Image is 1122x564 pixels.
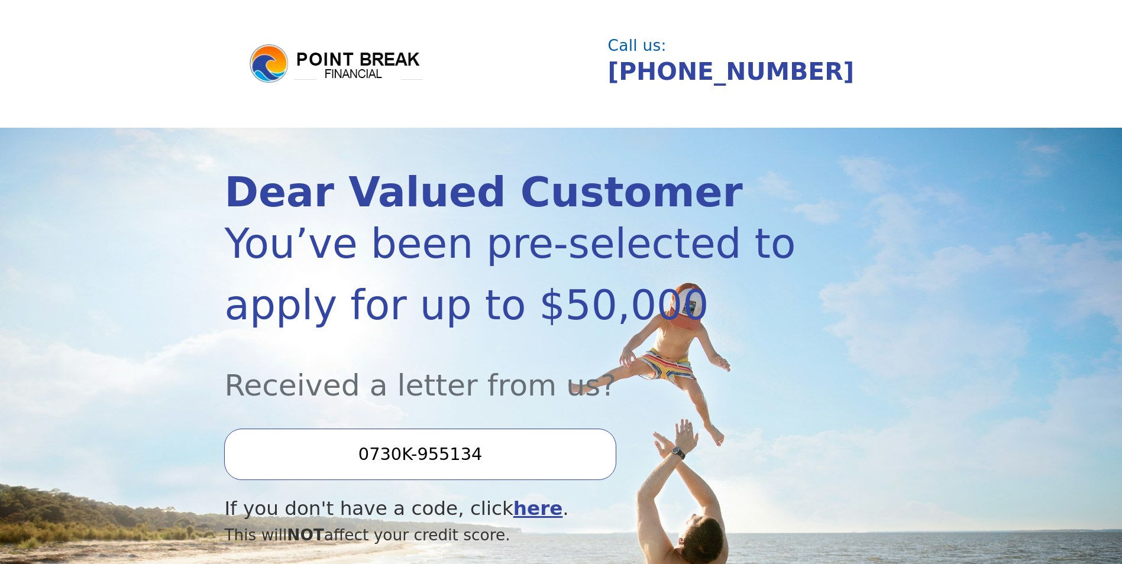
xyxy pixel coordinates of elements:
a: here [513,497,563,520]
span: NOT [287,526,324,544]
a: [PHONE_NUMBER] [608,57,855,86]
div: Received a letter from us? [224,336,796,407]
div: Call us: [608,38,888,53]
div: Dear Valued Customer [224,172,796,213]
div: If you don't have a code, click . [224,494,796,523]
div: You’ve been pre-selected to apply for up to $50,000 [224,213,796,336]
input: Enter your Offer Code: [224,429,616,479]
div: This will affect your credit score. [224,523,796,547]
img: logo.png [248,43,425,85]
